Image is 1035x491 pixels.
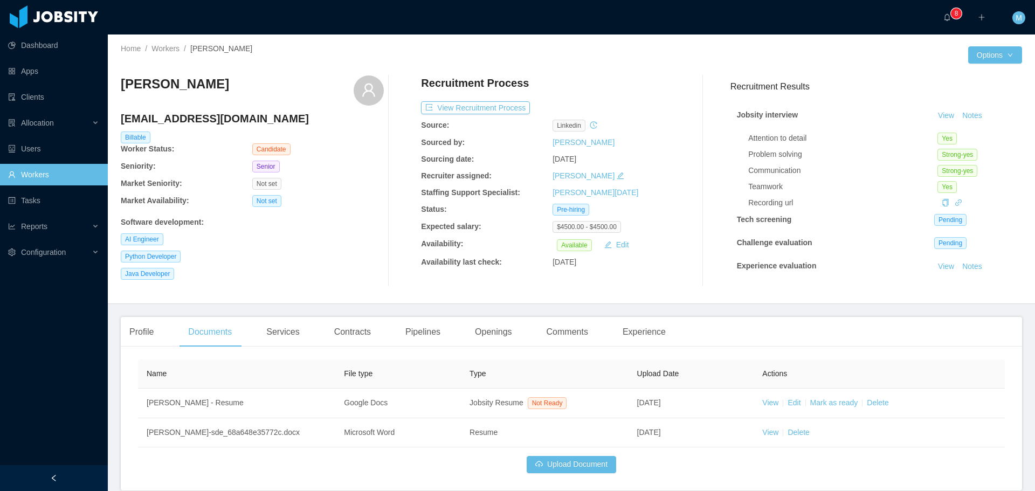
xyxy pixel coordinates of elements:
[934,262,958,271] a: View
[737,261,817,270] strong: Experience evaluation
[955,198,962,207] a: icon: link
[121,233,163,245] span: AI Engineer
[421,155,474,163] b: Sourcing date:
[421,171,492,180] b: Recruiter assigned:
[934,237,967,249] span: Pending
[421,101,530,114] button: icon: exportView Recruitment Process
[121,111,384,126] h4: [EMAIL_ADDRESS][DOMAIN_NAME]
[637,369,679,378] span: Upload Date
[397,317,449,347] div: Pipelines
[934,214,967,226] span: Pending
[762,398,778,407] a: View
[421,138,465,147] b: Sourced by:
[470,369,486,378] span: Type
[617,172,624,179] i: icon: edit
[190,44,252,53] span: [PERSON_NAME]
[600,238,633,251] button: icon: editEdit
[326,317,379,347] div: Contracts
[590,121,597,129] i: icon: history
[180,317,240,347] div: Documents
[184,44,186,53] span: /
[8,190,99,211] a: icon: profileTasks
[934,111,958,120] a: View
[121,317,162,347] div: Profile
[147,369,167,378] span: Name
[942,197,949,209] div: Copy
[121,196,189,205] b: Market Availability:
[344,369,372,378] span: File type
[252,161,280,172] span: Senior
[937,149,977,161] span: Strong-yes
[730,80,1022,93] h3: Recruitment Results
[937,165,977,177] span: Strong-yes
[937,181,957,193] span: Yes
[637,398,661,407] span: [DATE]
[121,162,156,170] b: Seniority:
[421,103,530,112] a: icon: exportView Recruitment Process
[421,121,449,129] b: Source:
[955,199,962,206] i: icon: link
[138,418,335,447] td: [PERSON_NAME]-sde_68a648e35772c.docx
[943,13,951,21] i: icon: bell
[968,46,1022,64] button: Optionsicon: down
[361,82,376,98] i: icon: user
[958,109,986,122] button: Notes
[8,164,99,185] a: icon: userWorkers
[8,86,99,108] a: icon: auditClients
[553,188,638,197] a: [PERSON_NAME][DATE]
[8,60,99,82] a: icon: appstoreApps
[145,44,147,53] span: /
[553,258,576,266] span: [DATE]
[421,222,481,231] b: Expected salary:
[252,178,281,190] span: Not set
[737,238,812,247] strong: Challenge evaluation
[252,195,281,207] span: Not set
[121,218,204,226] b: Software development :
[421,188,520,197] b: Staffing Support Specialist:
[527,456,616,473] button: icon: cloud-uploadUpload Document
[258,317,308,347] div: Services
[553,138,615,147] a: [PERSON_NAME]
[252,143,291,155] span: Candidate
[538,317,597,347] div: Comments
[553,171,615,180] a: [PERSON_NAME]
[788,428,809,437] a: Delete
[951,8,962,19] sup: 8
[121,268,174,280] span: Java Developer
[466,317,521,347] div: Openings
[748,149,937,160] div: Problem solving
[21,119,54,127] span: Allocation
[121,179,182,188] b: Market Seniority:
[748,181,937,192] div: Teamwork
[958,260,986,273] button: Notes
[421,239,463,248] b: Availability:
[788,398,801,407] a: Edit
[138,389,335,418] td: [PERSON_NAME] - Resume
[553,155,576,163] span: [DATE]
[8,248,16,256] i: icon: setting
[421,205,446,213] b: Status:
[553,221,621,233] span: $4500.00 - $4500.00
[470,398,523,407] span: Jobsity Resume
[121,132,150,143] span: Billable
[8,138,99,160] a: icon: robotUsers
[958,285,986,298] button: Notes
[121,44,141,53] a: Home
[151,44,180,53] a: Workers
[748,165,937,176] div: Communication
[421,258,502,266] b: Availability last check:
[637,428,661,437] span: [DATE]
[335,389,461,418] td: Google Docs
[335,418,461,447] td: Microsoft Word
[21,222,47,231] span: Reports
[528,397,567,409] span: Not Ready
[470,428,498,437] span: Resume
[121,75,229,93] h3: [PERSON_NAME]
[762,428,778,437] a: View
[8,34,99,56] a: icon: pie-chartDashboard
[21,248,66,257] span: Configuration
[810,398,858,407] a: Mark as ready
[748,133,937,144] div: Attention to detail
[978,13,985,21] i: icon: plus
[614,317,674,347] div: Experience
